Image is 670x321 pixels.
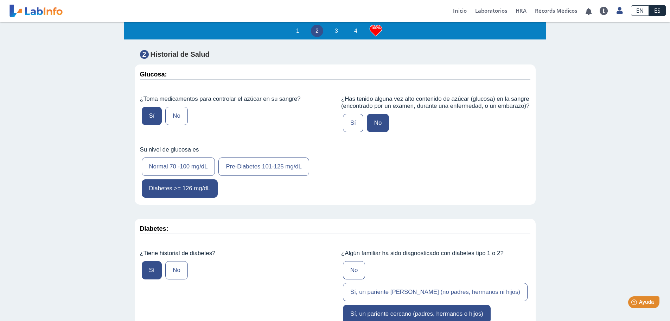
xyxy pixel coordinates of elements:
label: Sí, un pariente [PERSON_NAME] (no padres, hermanos ni hijos) [343,283,528,301]
label: ¿Algún familiar ha sido diagnosticado con diabetes tipo 1 o 2? [341,250,530,257]
li: 2 [311,25,323,37]
span: HRA [516,7,527,14]
label: No [165,107,187,125]
strong: Historial de Salud [151,50,210,58]
h3: 100% [370,24,382,32]
label: No [165,261,187,279]
label: No [343,261,365,279]
label: Su nivel de glucosa es [140,146,329,153]
label: Sí [343,114,363,132]
label: Sí [142,107,162,125]
label: Normal 70 -100 mg/dL [142,158,215,176]
a: ES [649,5,666,16]
strong: Glucosa: [140,71,167,78]
li: 4 [350,25,362,37]
label: ¿Has tenido alguna vez alto contenido de azúcar (glucosa) en la sangre (encontrado por un examen,... [341,95,530,110]
a: EN [631,5,649,16]
label: Pre-Diabetes 101-125 mg/dL [218,158,309,176]
iframe: Help widget launcher [607,294,662,313]
li: 3 [330,25,343,37]
label: ¿Tiene historial de diabetes? [140,250,329,257]
label: ¿Toma medicamentos para controlar el azúcar en su sangre? [140,95,329,103]
label: Diabetes >= 126 mg/dL [142,179,218,198]
label: No [367,114,389,132]
label: Sí [142,261,162,279]
span: 2 [140,50,149,59]
strong: Diabetes: [140,225,168,232]
li: 1 [292,25,304,37]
